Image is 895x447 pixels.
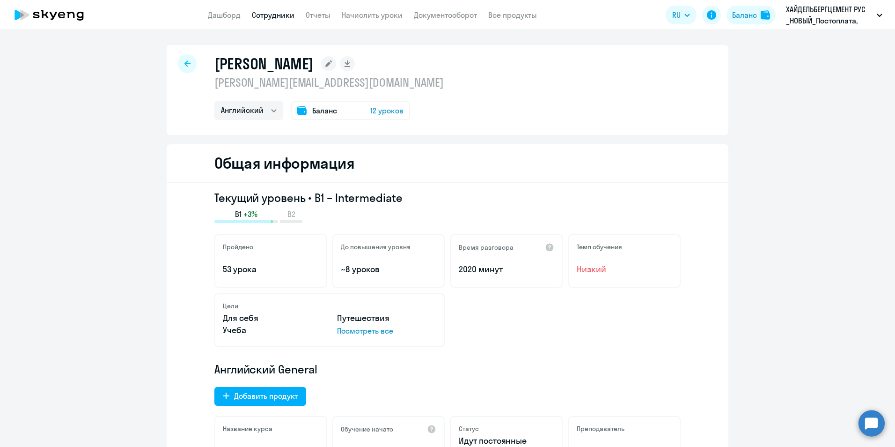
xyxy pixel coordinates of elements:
[223,243,253,251] h5: Пройдено
[337,312,436,324] p: Путешествия
[337,325,436,336] p: Посмотреть все
[306,10,330,20] a: Отчеты
[341,263,436,276] p: ~8 уроков
[370,105,403,116] span: 12 уроков
[414,10,477,20] a: Документооборот
[214,362,317,377] span: Английский General
[208,10,241,20] a: Дашборд
[214,387,306,406] button: Добавить продукт
[223,302,238,310] h5: Цели
[732,9,757,21] div: Баланс
[672,9,681,21] span: RU
[459,243,514,252] h5: Время разговора
[459,263,554,276] p: 2020 минут
[577,243,622,251] h5: Темп обучения
[786,4,873,26] p: ХАЙДЕЛЬБЕРГЦЕМЕНТ РУС _НОВЫЙ_Постоплата, ХАЙДЕЛЬБЕРГЦЕМЕНТ РУС, ООО
[341,243,411,251] h5: До повышения уровня
[726,6,776,24] button: Балансbalance
[341,425,393,433] h5: Обучение начато
[287,209,295,219] span: B2
[214,154,354,172] h2: Общая информация
[488,10,537,20] a: Все продукты
[312,105,337,116] span: Баланс
[761,10,770,20] img: balance
[223,263,318,276] p: 53 урока
[666,6,697,24] button: RU
[223,425,272,433] h5: Название курса
[781,4,887,26] button: ХАЙДЕЛЬБЕРГЦЕМЕНТ РУС _НОВЫЙ_Постоплата, ХАЙДЕЛЬБЕРГЦЕМЕНТ РУС, ООО
[252,10,294,20] a: Сотрудники
[243,209,257,219] span: +3%
[577,263,672,276] span: Низкий
[214,190,681,205] h3: Текущий уровень • B1 – Intermediate
[223,324,322,336] p: Учеба
[459,425,479,433] h5: Статус
[234,390,298,402] div: Добавить продукт
[214,54,314,73] h1: [PERSON_NAME]
[577,425,624,433] h5: Преподаватель
[235,209,242,219] span: B1
[223,312,322,324] p: Для себя
[342,10,403,20] a: Начислить уроки
[214,75,444,90] p: [PERSON_NAME][EMAIL_ADDRESS][DOMAIN_NAME]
